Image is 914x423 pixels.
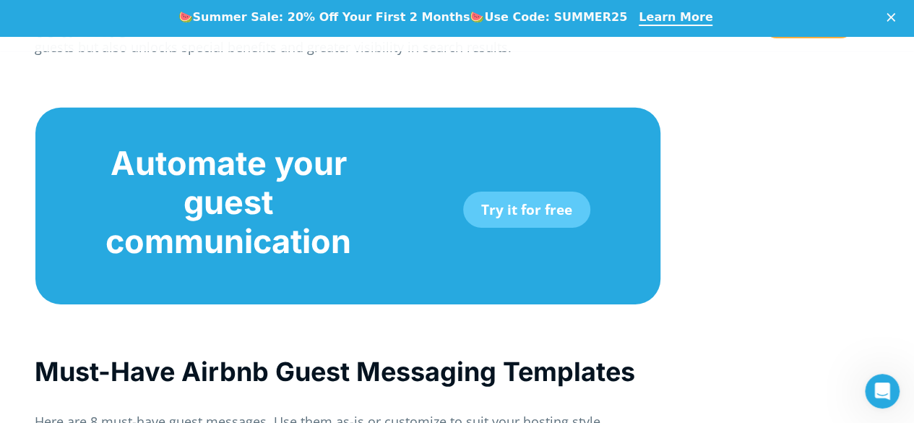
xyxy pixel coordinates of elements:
a: Try it for free [463,192,590,228]
iframe: Intercom live chat [865,374,900,409]
b: Use Code: SUMMER25 [484,10,627,24]
h2: Must-Have Airbnb Guest Messaging Templates [35,355,661,389]
b: Summer Sale: 20% Off Your First 2 Months [193,10,470,24]
a: Learn More [639,10,712,26]
div: Close [887,13,901,22]
span: Automate your guest communication [105,143,351,261]
div: 🍉 🍉 [178,10,628,25]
